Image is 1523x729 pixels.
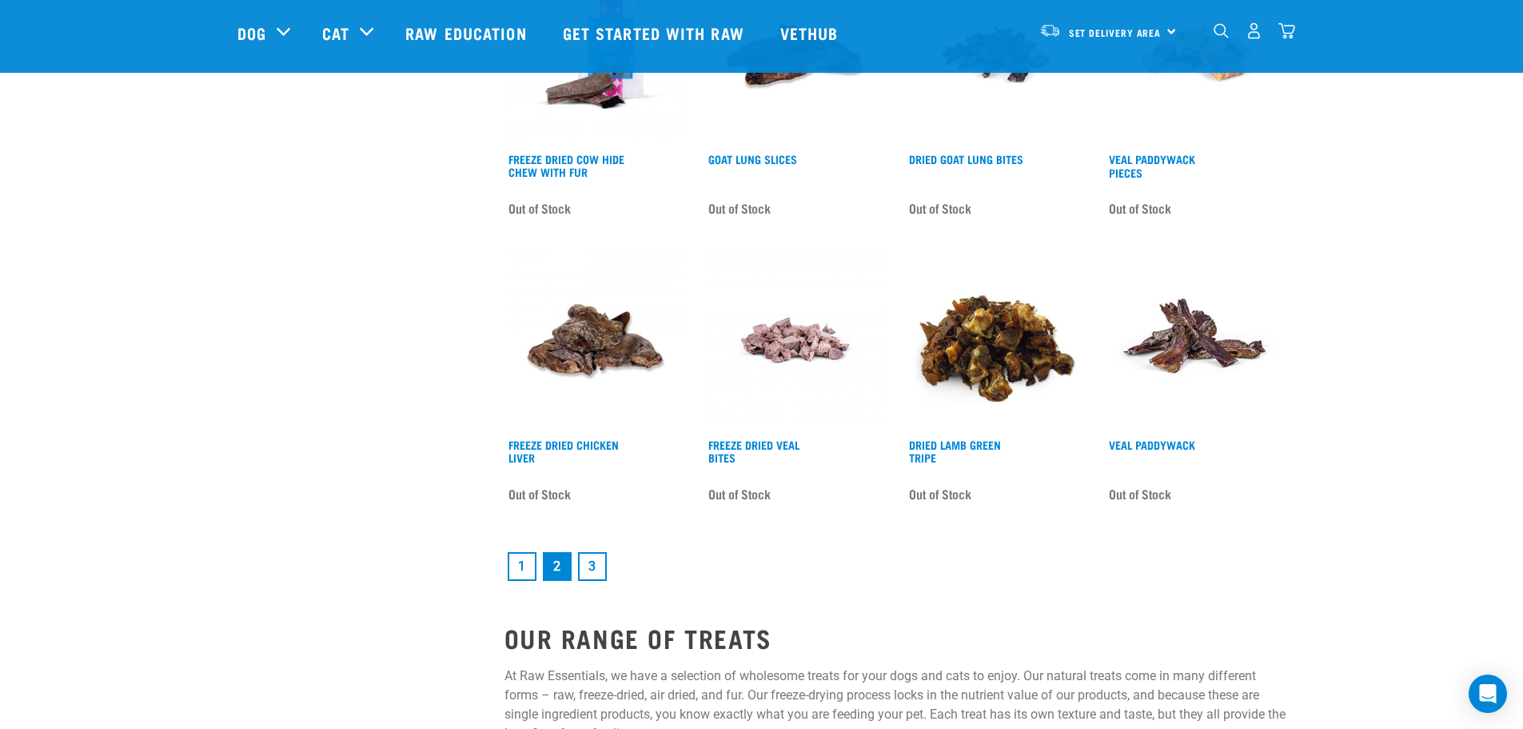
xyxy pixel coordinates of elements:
[1214,23,1229,38] img: home-icon-1@2x.png
[508,196,571,220] span: Out of Stock
[708,482,771,506] span: Out of Stock
[909,156,1023,162] a: Dried Goat Lung Bites
[543,552,572,581] a: Page 2
[322,21,349,45] a: Cat
[909,482,971,506] span: Out of Stock
[905,249,1086,431] img: Pile Of Dried Lamb Tripe For Pets
[708,196,771,220] span: Out of Stock
[1039,23,1061,38] img: van-moving.png
[909,196,971,220] span: Out of Stock
[237,21,266,45] a: Dog
[508,442,619,460] a: Freeze Dried Chicken Liver
[1069,30,1162,35] span: Set Delivery Area
[504,623,1286,652] h2: OUR RANGE OF TREATS
[1246,22,1262,39] img: user.png
[389,1,546,65] a: Raw Education
[764,1,859,65] a: Vethub
[909,442,1001,460] a: Dried Lamb Green Tripe
[508,552,536,581] a: Goto page 1
[578,552,607,581] a: Goto page 3
[1105,249,1286,431] img: Stack of Veal Paddywhack For Pets
[1469,675,1507,713] div: Open Intercom Messenger
[1109,196,1171,220] span: Out of Stock
[708,442,799,460] a: Freeze Dried Veal Bites
[704,249,886,431] img: Dried Veal Bites 1698
[1109,442,1195,447] a: Veal Paddywack
[508,482,571,506] span: Out of Stock
[547,1,764,65] a: Get started with Raw
[508,156,624,174] a: Freeze Dried Cow Hide Chew with Fur
[1109,156,1195,174] a: Veal Paddywack Pieces
[708,156,797,162] a: Goat Lung Slices
[1109,482,1171,506] span: Out of Stock
[504,549,1286,584] nav: pagination
[1278,22,1295,39] img: home-icon@2x.png
[504,249,686,431] img: 16327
